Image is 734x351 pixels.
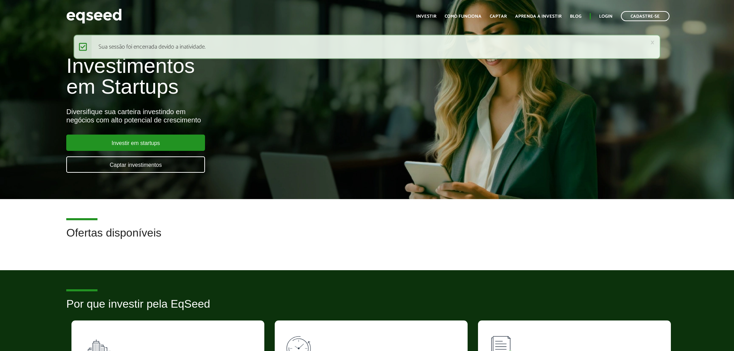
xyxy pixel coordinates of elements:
[490,14,507,19] a: Captar
[66,227,667,249] h2: Ofertas disponíveis
[66,156,205,173] a: Captar investimentos
[66,108,423,124] div: Diversifique sua carteira investindo em negócios com alto potencial de crescimento
[66,7,122,25] img: EqSeed
[570,14,581,19] a: Blog
[74,35,661,59] div: Sua sessão foi encerrada devido a inatividade.
[599,14,613,19] a: Login
[66,135,205,151] a: Investir em startups
[515,14,562,19] a: Aprenda a investir
[66,55,423,97] h1: Investimentos em Startups
[650,39,655,46] a: ×
[445,14,481,19] a: Como funciona
[66,298,667,320] h2: Por que investir pela EqSeed
[416,14,436,19] a: Investir
[621,11,669,21] a: Cadastre-se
